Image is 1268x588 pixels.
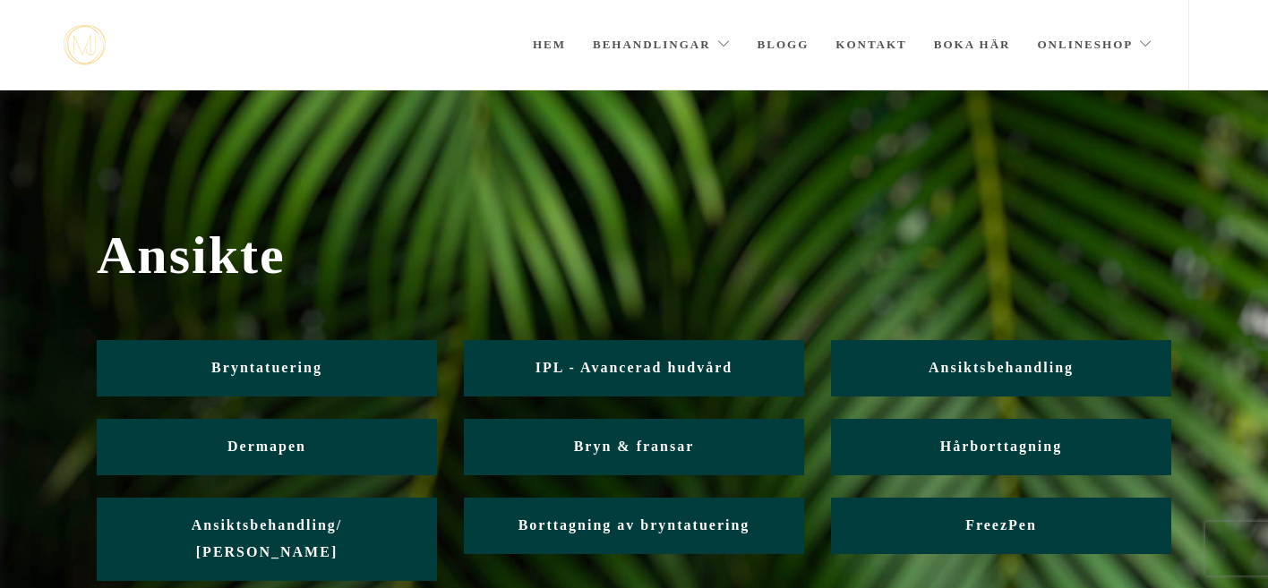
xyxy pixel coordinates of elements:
[929,360,1074,375] span: Ansiktsbehandling
[464,498,804,554] a: Borttagning av bryntatuering
[831,498,1171,554] a: FreezPen
[97,225,1171,286] span: Ansikte
[211,360,322,375] span: Bryntatuering
[574,439,695,454] span: Bryn & fransar
[192,517,343,559] span: Ansiktsbehandling/ [PERSON_NAME]
[535,360,733,375] span: IPL - Avancerad hudvård
[227,439,306,454] span: Dermapen
[64,25,106,65] a: mjstudio mjstudio mjstudio
[64,25,106,65] img: mjstudio
[965,517,1037,533] span: FreezPen
[518,517,750,533] span: Borttagning av bryntatuering
[464,340,804,396] a: IPL - Avancerad hudvård
[831,340,1171,396] a: Ansiktsbehandling
[97,419,437,475] a: Dermapen
[940,439,1062,454] span: Hårborttagning
[831,419,1171,475] a: Hårborttagning
[97,340,437,396] a: Bryntatuering
[97,498,437,581] a: Ansiktsbehandling/ [PERSON_NAME]
[464,419,804,475] a: Bryn & fransar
